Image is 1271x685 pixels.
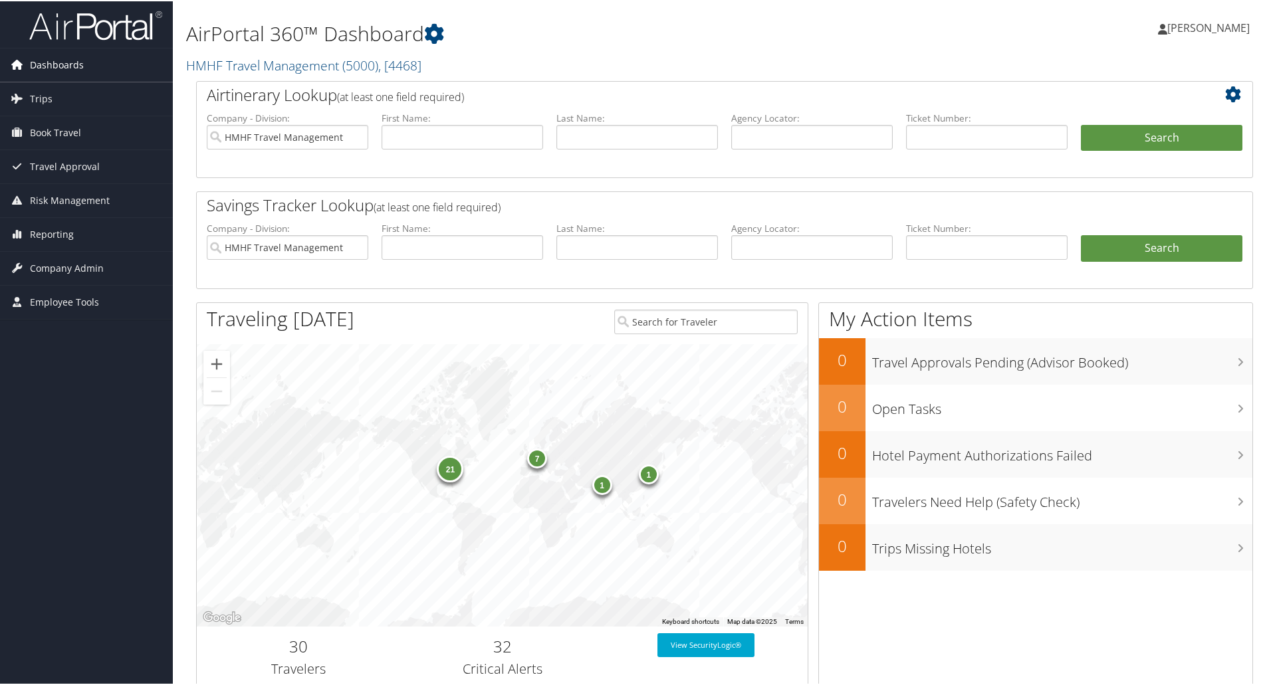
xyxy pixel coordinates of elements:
span: [PERSON_NAME] [1167,19,1250,34]
h3: Travel Approvals Pending (Advisor Booked) [872,345,1252,371]
span: Travel Approval [30,149,100,182]
h2: 0 [819,534,866,556]
label: Last Name: [556,110,718,124]
a: Open this area in Google Maps (opens a new window) [200,608,244,625]
div: 1 [638,464,658,484]
span: Company Admin [30,250,104,284]
input: Search for Traveler [614,308,798,333]
button: Zoom out [203,377,230,403]
a: HMHF Travel Management [186,55,421,73]
img: airportal-logo.png [29,9,162,40]
a: Terms (opens in new tab) [785,617,804,624]
h2: 32 [410,634,594,656]
h1: Traveling [DATE] [207,304,354,332]
a: 0Trips Missing Hotels [819,523,1252,569]
h2: 0 [819,487,866,510]
h2: 30 [207,634,390,656]
h3: Trips Missing Hotels [872,532,1252,557]
label: Last Name: [556,221,718,234]
button: Search [1081,124,1242,150]
a: 0Hotel Payment Authorizations Failed [819,430,1252,476]
label: Company - Division: [207,110,368,124]
span: (at least one field required) [374,199,501,213]
button: Zoom in [203,349,230,376]
span: Reporting [30,217,74,250]
label: Ticket Number: [906,110,1068,124]
h2: Savings Tracker Lookup [207,193,1155,215]
a: 0Open Tasks [819,383,1252,430]
h3: Open Tasks [872,392,1252,417]
h2: 0 [819,394,866,417]
a: [PERSON_NAME] [1158,7,1263,47]
h3: Hotel Payment Authorizations Failed [872,439,1252,464]
a: View SecurityLogic® [657,632,754,656]
label: Company - Division: [207,221,368,234]
a: 0Travelers Need Help (Safety Check) [819,476,1252,523]
span: Trips [30,81,53,114]
span: Book Travel [30,115,81,148]
span: Dashboards [30,47,84,80]
h1: My Action Items [819,304,1252,332]
div: 7 [527,447,547,467]
label: First Name: [382,221,543,234]
a: Search [1081,234,1242,260]
div: 1 [592,474,612,494]
h2: Airtinerary Lookup [207,82,1155,105]
a: 0Travel Approvals Pending (Advisor Booked) [819,337,1252,383]
label: Agency Locator: [731,221,893,234]
h2: 0 [819,440,866,463]
h3: Critical Alerts [410,658,594,677]
input: search accounts [207,234,368,258]
h3: Travelers Need Help (Safety Check) [872,485,1252,510]
img: Google [200,608,244,625]
span: Risk Management [30,183,110,216]
h1: AirPortal 360™ Dashboard [186,19,904,47]
span: (at least one field required) [337,88,464,103]
div: 21 [437,454,463,481]
h2: 0 [819,347,866,370]
label: First Name: [382,110,543,124]
label: Ticket Number: [906,221,1068,234]
span: , [ 4468 ] [378,55,421,73]
span: Employee Tools [30,284,99,318]
span: ( 5000 ) [342,55,378,73]
button: Keyboard shortcuts [662,616,719,625]
span: Map data ©2025 [727,617,777,624]
h3: Travelers [207,658,390,677]
label: Agency Locator: [731,110,893,124]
